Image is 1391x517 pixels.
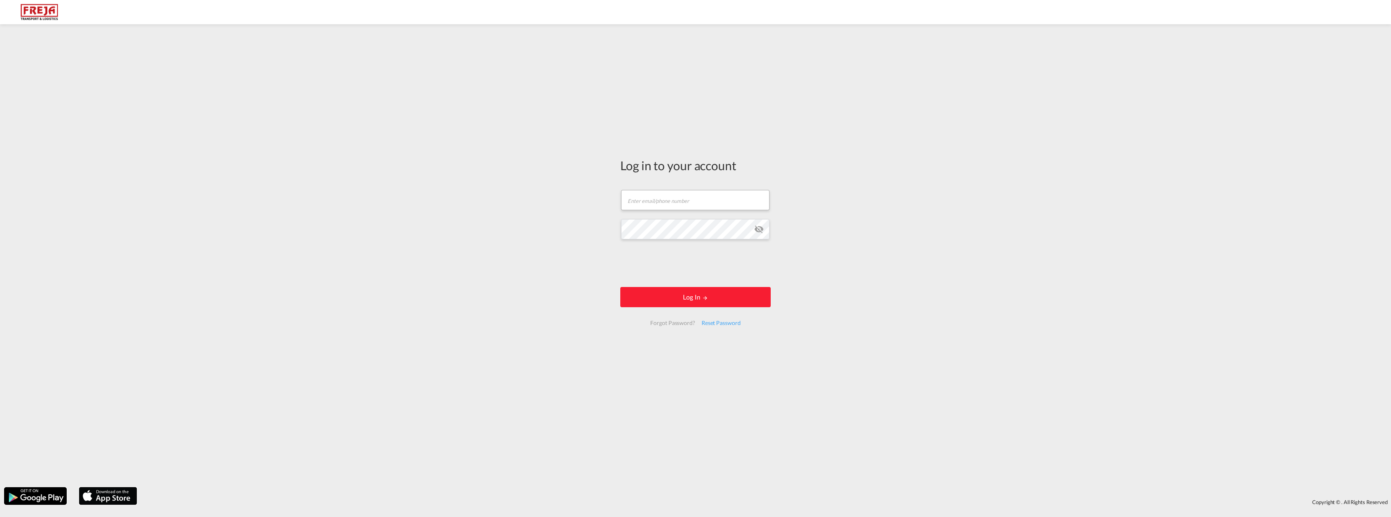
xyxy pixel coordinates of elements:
img: google.png [3,486,68,506]
img: 586607c025bf11f083711d99603023e7.png [12,3,67,21]
div: Log in to your account [620,157,771,174]
input: Enter email/phone number [621,190,769,210]
div: Forgot Password? [647,316,698,330]
button: LOGIN [620,287,771,307]
img: apple.png [78,486,138,506]
div: Copyright © . All Rights Reserved [141,495,1391,509]
iframe: reCAPTCHA [634,247,757,279]
div: Reset Password [698,316,744,330]
md-icon: icon-eye-off [754,224,764,234]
